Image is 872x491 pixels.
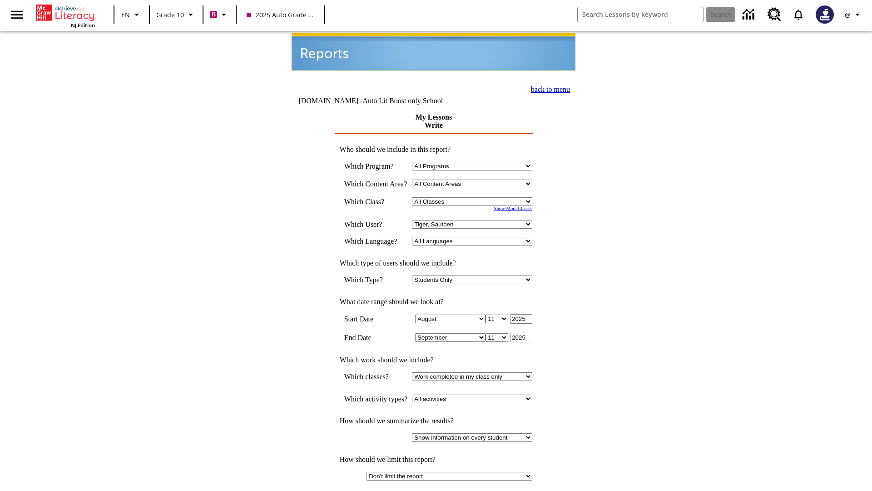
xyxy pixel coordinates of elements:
[153,6,200,23] button: Grade: Grade 10, Select a grade
[344,180,407,188] nobr: Which Content Area?
[335,456,533,464] td: How should we limit this report?
[292,33,575,70] img: header
[335,145,533,154] td: Who should we include in this report?
[4,1,30,28] button: Open side menu
[762,2,787,27] a: Resource Center, Will open in new tab
[335,417,533,425] td: How should we summarize the results?
[247,10,314,20] span: 2025 Auto Grade 10
[156,10,184,20] span: Grade 10
[344,197,408,206] td: Which Class?
[344,372,408,381] td: Which classes?
[362,97,443,105] nobr: Auto Lit Boost only School
[212,9,216,20] span: B
[298,97,466,105] td: [DOMAIN_NAME] -
[344,333,408,342] td: End Date
[810,3,839,26] button: Select a new avatar
[117,6,146,23] button: Language: EN, Select a language
[335,259,533,267] td: Which type of users should we include?
[344,395,408,403] td: Which activity types?
[737,2,762,27] a: Data Center
[839,6,868,23] button: Profile/Settings
[531,85,570,93] a: back to menu
[344,276,408,284] td: Which Type?
[335,356,533,364] td: Which work should we include?
[416,113,452,129] a: My Lessons Write
[578,7,703,22] input: search field
[845,10,851,20] span: @
[121,10,130,20] span: EN
[36,3,95,29] div: Home
[344,314,408,324] td: Start Date
[816,5,834,24] img: Avatar
[71,22,95,29] span: NJ Edition
[335,298,533,306] td: What date range should we look at?
[494,206,533,211] a: Show More Classes
[787,3,810,26] a: Notifications
[344,220,408,229] td: Which User?
[206,6,233,23] button: Boost Class color is violet red. Change class color
[344,237,408,245] td: Which Language?
[344,162,408,170] td: Which Program?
